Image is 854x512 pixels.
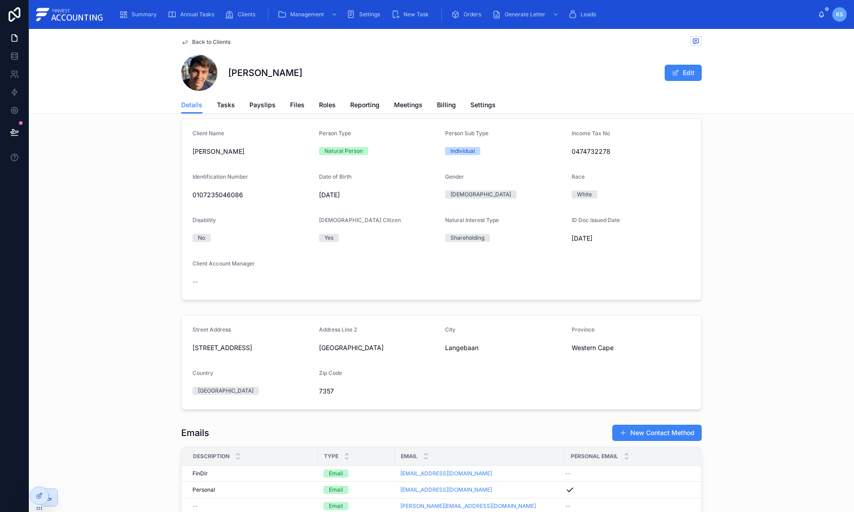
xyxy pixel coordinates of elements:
span: Date of Birth [319,173,352,180]
div: Yes [324,234,333,242]
span: Back to Clients [192,38,230,46]
span: Personal [192,486,215,493]
div: Email [329,486,343,494]
span: Person Type [319,130,351,137]
span: Disability [192,217,216,223]
span: Province [572,326,595,333]
a: Payslips [249,97,276,115]
span: [DEMOGRAPHIC_DATA] Citizen [319,217,401,223]
a: Summary [116,6,163,23]
button: Edit [665,65,702,81]
span: 0474732278 [572,147,691,156]
span: -- [192,503,198,510]
a: Annual Tasks [165,6,221,23]
div: scrollable content [112,5,818,24]
span: Meetings [394,100,422,109]
a: Reporting [350,97,380,115]
span: Details [181,100,202,109]
span: Orders [464,11,481,18]
a: Generate Letter [489,6,563,23]
span: City [445,326,455,333]
span: Clients [238,11,255,18]
span: Client Name [192,130,224,137]
span: Race [572,173,585,180]
span: 7357 [319,387,438,396]
span: Payslips [249,100,276,109]
span: 0107235046086 [192,190,312,199]
span: Files [290,100,305,109]
span: Description [193,453,230,460]
span: [DATE] [572,234,691,243]
span: Management [290,11,324,18]
span: Reporting [350,100,380,109]
a: New Task [388,6,435,23]
span: Gender [445,173,464,180]
span: Zip Code [319,370,342,376]
span: -- [565,503,571,510]
a: Settings [344,6,386,23]
span: Personal Email [571,453,618,460]
div: Email [329,469,343,478]
a: [EMAIL_ADDRESS][DOMAIN_NAME] [400,486,492,493]
span: [DATE] [319,190,438,199]
div: Email [329,502,343,510]
span: [STREET_ADDRESS] [192,343,312,352]
a: Management [275,6,342,23]
span: KS [836,11,843,18]
div: Natural Person [324,147,363,155]
a: Orders [448,6,488,23]
span: Country [192,370,213,376]
span: Street Address [192,326,231,333]
span: Natural Interest Type [445,217,499,223]
span: FinDir [192,470,208,477]
span: Annual Tasks [180,11,214,18]
span: Leads [581,11,596,18]
span: [GEOGRAPHIC_DATA] [319,343,438,352]
div: Shareholding [450,234,484,242]
button: New Contact Method [612,425,702,441]
a: Billing [437,97,456,115]
a: Tasks [217,97,235,115]
a: [PERSON_NAME][EMAIL_ADDRESS][DOMAIN_NAME] [400,503,536,510]
span: Income Tax No [572,130,610,137]
a: Back to Clients [181,38,230,46]
a: Clients [222,6,262,23]
span: Client Account Manager [192,260,255,267]
img: App logo [36,7,104,22]
span: [PERSON_NAME] [192,147,312,156]
span: -- [192,277,198,286]
span: Settings [470,100,496,109]
a: Files [290,97,305,115]
div: [GEOGRAPHIC_DATA] [198,387,253,395]
span: Billing [437,100,456,109]
span: Western Cape [572,343,691,352]
a: Meetings [394,97,422,115]
span: Tasks [217,100,235,109]
span: Type [324,453,338,460]
span: Person Sub Type [445,130,488,137]
span: Email [401,453,418,460]
a: Roles [319,97,336,115]
div: No [198,234,205,242]
h1: Emails [181,427,209,439]
span: Generate Letter [505,11,545,18]
a: [EMAIL_ADDRESS][DOMAIN_NAME] [400,470,492,477]
a: Details [181,97,202,114]
h1: [PERSON_NAME] [228,66,302,79]
div: [DEMOGRAPHIC_DATA] [450,190,511,199]
span: Settings [359,11,380,18]
span: Roles [319,100,336,109]
span: -- [565,470,571,477]
span: ID Doc Issued Date [572,217,620,223]
span: Langebaan [445,343,564,352]
span: Summary [131,11,157,18]
span: Address Line 2 [319,326,357,333]
span: Identification Number [192,173,248,180]
div: White [577,190,592,199]
a: Settings [470,97,496,115]
span: New Task [404,11,429,18]
a: Leads [565,6,602,23]
div: Individual [450,147,475,155]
